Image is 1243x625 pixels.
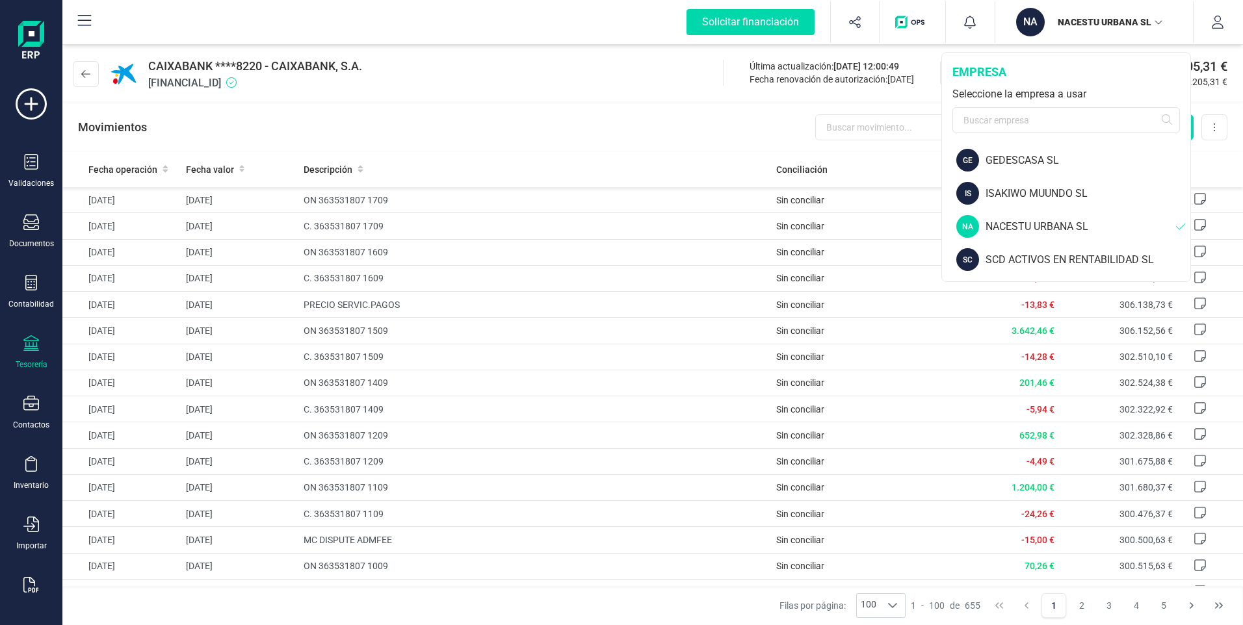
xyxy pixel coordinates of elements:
[181,265,299,291] td: [DATE]
[304,481,765,494] span: ON 363531807 1109
[952,107,1180,133] input: Buscar empresa
[776,300,824,310] span: Sin conciliar
[304,246,765,259] span: ON 363531807 1609
[304,403,765,416] span: C. 363531807 1409
[857,594,880,617] span: 100
[1174,75,1227,88] span: 311.205,31 €
[776,163,828,176] span: Conciliación
[1021,351,1054,362] span: -14,28 €
[181,239,299,265] td: [DATE]
[776,456,824,466] span: Sin conciliar
[956,182,979,205] div: IS
[776,247,824,257] span: Sin conciliar
[986,252,1190,268] div: SCD ACTIVOS EN RENTABILIDAD SL
[1060,553,1178,579] td: 300.515,63 €
[911,599,980,612] div: -
[88,163,157,176] span: Fecha operación
[304,350,765,363] span: C. 363531807 1509
[62,422,181,448] td: [DATE]
[1060,292,1178,318] td: 306.138,73 €
[9,238,54,249] div: Documentos
[62,396,181,422] td: [DATE]
[1021,535,1054,545] span: -15,00 €
[1021,300,1054,310] span: -13,83 €
[1179,593,1204,618] button: Next Page
[1207,593,1231,618] button: Last Page
[776,430,824,440] span: Sin conciliar
[1012,325,1054,336] span: 3.642,46 €
[687,9,815,35] div: Solicitar financiación
[779,593,906,618] div: Filas por página:
[181,474,299,500] td: [DATE]
[987,593,1012,618] button: First Page
[304,220,765,233] span: C. 363531807 1709
[181,396,299,422] td: [DATE]
[148,75,362,91] span: [FINANCIAL_ID]
[18,21,44,62] img: Logo Finanedi
[16,541,47,551] div: Importar
[911,599,916,612] span: 1
[887,1,937,43] button: Logo de OPS
[986,186,1190,201] div: ISAKIWO MUUNDO SL
[1012,482,1054,492] span: 1.204,00 €
[16,359,47,370] div: Tesorería
[62,344,181,370] td: [DATE]
[304,533,765,546] span: MC DISPUTE ADMFEE
[13,420,49,430] div: Contactos
[181,213,299,239] td: [DATE]
[965,599,980,612] span: 655
[304,298,765,311] span: PRECIO SERVIC.PAGOS
[929,599,945,612] span: 100
[181,448,299,474] td: [DATE]
[776,509,824,519] span: Sin conciliar
[304,194,765,207] span: ON 363531807 1709
[62,448,181,474] td: [DATE]
[181,318,299,344] td: [DATE]
[181,187,299,213] td: [DATE]
[940,60,1016,86] button: Actualizar
[62,579,181,605] td: [DATE]
[776,404,824,415] span: Sin conciliar
[304,455,765,468] span: C. 363531807 1209
[1027,456,1054,466] span: -4,49 €
[8,178,54,188] div: Validaciones
[956,215,979,238] div: NA
[62,474,181,500] td: [DATE]
[1060,579,1178,605] td: 300.445,37 €
[1151,593,1176,618] button: Page 5
[62,187,181,213] td: [DATE]
[1014,593,1039,618] button: Previous Page
[1060,527,1178,553] td: 300.500,63 €
[14,480,49,491] div: Inventario
[62,292,181,318] td: [DATE]
[304,559,765,572] span: ON 363531807 1009
[181,292,299,318] td: [DATE]
[1060,501,1178,527] td: 300.476,37 €
[181,579,299,605] td: [DATE]
[181,344,299,370] td: [DATE]
[1019,430,1054,440] span: 652,98 €
[986,153,1190,168] div: GEDESCASA SL
[952,86,1180,102] div: Seleccione la empresa a usar
[776,273,824,283] span: Sin conciliar
[62,239,181,265] td: [DATE]
[181,422,299,448] td: [DATE]
[950,599,960,612] span: de
[776,482,824,492] span: Sin conciliar
[78,118,147,136] p: Movimientos
[776,377,824,388] span: Sin conciliar
[1124,593,1149,618] button: Page 4
[986,219,1176,235] div: NACESTU URBANA SL
[776,535,824,545] span: Sin conciliar
[8,299,54,309] div: Contabilidad
[815,114,1002,140] input: Buscar movimiento...
[62,213,181,239] td: [DATE]
[671,1,830,43] button: Solicitar financiación
[1019,377,1054,388] span: 201,46 €
[304,324,765,337] span: ON 363531807 1509
[776,325,824,336] span: Sin conciliar
[750,73,914,86] div: Fecha renovación de autorización:
[1025,561,1054,571] span: 70,26 €
[181,553,299,579] td: [DATE]
[895,16,930,29] img: Logo de OPS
